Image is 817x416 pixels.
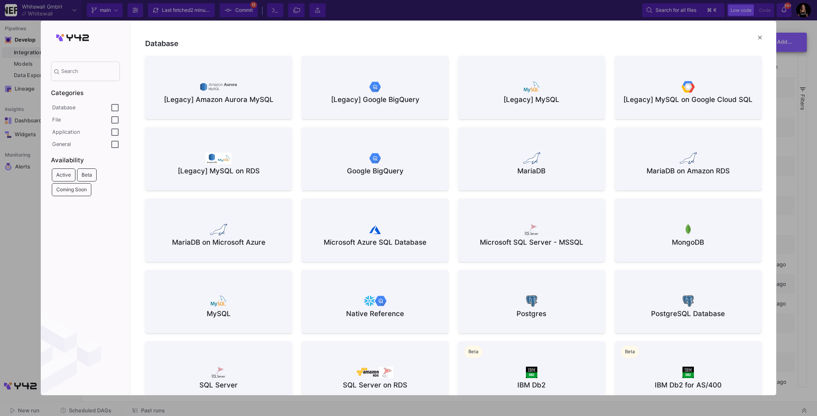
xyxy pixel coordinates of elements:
[526,367,537,378] img: IBM Db2
[458,270,605,333] button: PostgresPostgres
[52,129,111,135] div: Application
[52,168,75,181] button: Active
[682,81,694,93] img: [Legacy] MySQL on Google Cloud SQL
[621,380,755,390] div: IBM Db2 for AS/400
[152,95,285,105] div: [Legacy] Amazon Aurora MySQL
[621,309,755,319] div: PostgreSQL Database
[52,104,111,111] div: Database
[369,153,381,164] img: Google BigQuery
[621,95,755,105] div: [Legacy] MySQL on Google Cloud SQL
[465,166,598,176] div: MariaDB
[52,141,111,148] div: General
[152,380,285,390] div: SQL Server
[145,341,292,405] button: SQL ServerSQL Server
[56,172,71,178] span: Active
[458,127,605,190] button: MariaDBMariaDB
[621,166,755,176] div: MariaDB on Amazon RDS
[526,295,537,307] img: Postgres
[82,172,92,178] span: Beta
[621,237,755,248] div: MongoDB
[51,157,120,164] div: Availability
[523,153,540,164] img: MariaDB
[465,380,598,390] div: IBM Db2
[308,309,442,319] div: Native Reference
[152,166,285,176] div: [Legacy] MySQL on RDS
[140,40,766,52] h4: Database
[212,367,226,378] img: SQL Server
[615,341,762,405] button: BetaIBM Db2 for AS/400IBM Db2 for AS/400
[308,95,442,105] div: [Legacy] Google BigQuery
[458,199,605,262] button: Microsoft SQL Server - MSSQLMicrosoft SQL Server - MSSQL
[458,56,605,119] button: [Legacy] MySQL[Legacy] MySQL
[145,127,292,190] button: [Legacy] MySQL on RDS[Legacy] MySQL on RDS
[302,341,448,405] button: SQL Server on RDSSQL Server on RDS
[755,33,765,42] mat-icon: close
[145,270,292,333] button: MySQLMySQL
[615,270,762,333] button: PostgreSQL DatabasePostgreSQL Database
[40,311,101,395] img: simple-pattern.svg
[465,95,598,105] div: [Legacy] MySQL
[308,380,442,390] div: SQL Server on RDS
[52,183,91,196] button: Coming Soon
[525,224,539,235] img: Microsoft SQL Server - MSSQL
[615,56,762,119] button: [Legacy] MySQL on Google Cloud SQL[Legacy] MySQL on Google Cloud SQL
[369,81,381,93] img: [Legacy] Google BigQuery
[615,127,762,190] button: MariaDB on Amazon RDSMariaDB on Amazon RDS
[56,186,87,193] span: Coming Soon
[308,166,442,176] div: Google BigQuery
[369,224,381,235] img: Microsoft Azure SQL Database
[465,237,598,248] div: Microsoft SQL Server - MSSQL
[302,199,448,262] button: Microsoft Azure SQL DatabaseMicrosoft Azure SQL Database
[682,295,694,307] img: PostgreSQL Database
[615,199,762,262] button: MongoDBMongoDB
[523,81,540,93] img: [Legacy] MySQL
[210,224,227,235] img: MariaDB on Microsoft Azure
[680,153,697,164] img: MariaDB on Amazon RDS
[364,295,386,307] img: Native Reference
[464,345,482,358] div: Beta
[682,224,694,235] img: MongoDB
[682,367,694,378] img: IBM Db2 for AS/400
[152,237,285,248] div: MariaDB on Microsoft Azure
[152,309,285,319] div: MySQL
[200,81,237,93] img: [Legacy] Amazon Aurora MySQL
[357,367,393,378] img: SQL Server on RDS
[621,345,639,358] div: Beta
[458,341,605,405] button: BetaIBM Db2IBM Db2
[145,199,292,262] button: MariaDB on Microsoft AzureMariaDB on Microsoft Azure
[302,127,448,190] button: Google BigQueryGoogle BigQuery
[302,56,448,119] button: [Legacy] Google BigQuery[Legacy] Google BigQuery
[465,309,598,319] div: Postgres
[205,153,232,164] img: [Legacy] MySQL on RDS
[308,237,442,248] div: Microsoft Azure SQL Database
[77,168,97,181] button: Beta
[51,90,120,96] div: Categories
[52,117,111,123] div: File
[302,270,448,333] button: Native ReferenceNative Reference
[210,295,227,307] img: MySQL
[145,56,292,119] button: [Legacy] Amazon Aurora MySQL[Legacy] Amazon Aurora MySQL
